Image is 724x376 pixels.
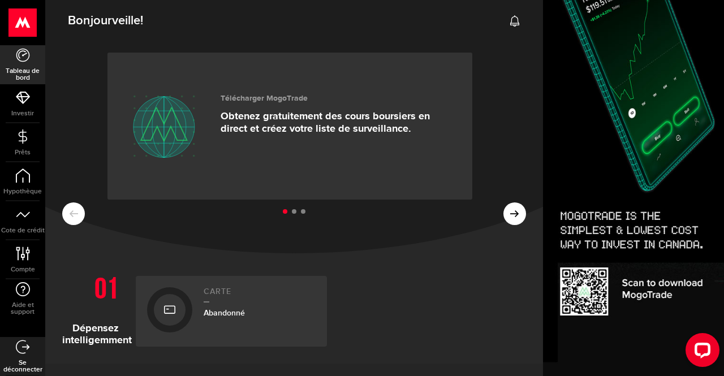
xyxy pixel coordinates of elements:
[62,323,132,345] font: Dépensez intelligemment
[1,226,45,235] font: Cote de crédit
[68,13,112,28] font: Bonjour
[3,358,42,374] font: Se déconnecter
[140,13,143,28] font: !
[676,329,724,376] iframe: Widget de chat LiveChat
[221,94,308,102] font: Télécharger MogoTrade
[204,287,231,296] font: Carte
[11,109,34,118] font: Investir
[3,187,42,196] font: Hypothèque
[107,53,472,200] a: Télécharger MogoTrade Obtenez gratuitement des cours boursiers en direct et créez votre liste de ...
[112,13,140,28] font: veille
[6,67,40,82] font: Tableau de bord
[11,301,35,316] font: Aide et support
[221,111,430,134] font: Obtenez gratuitement des cours boursiers en direct et créez votre liste de surveillance.
[15,148,31,157] font: Prêts
[204,308,245,318] font: Abandonné
[11,265,35,274] font: Compte
[136,276,327,347] a: CarteAbandonné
